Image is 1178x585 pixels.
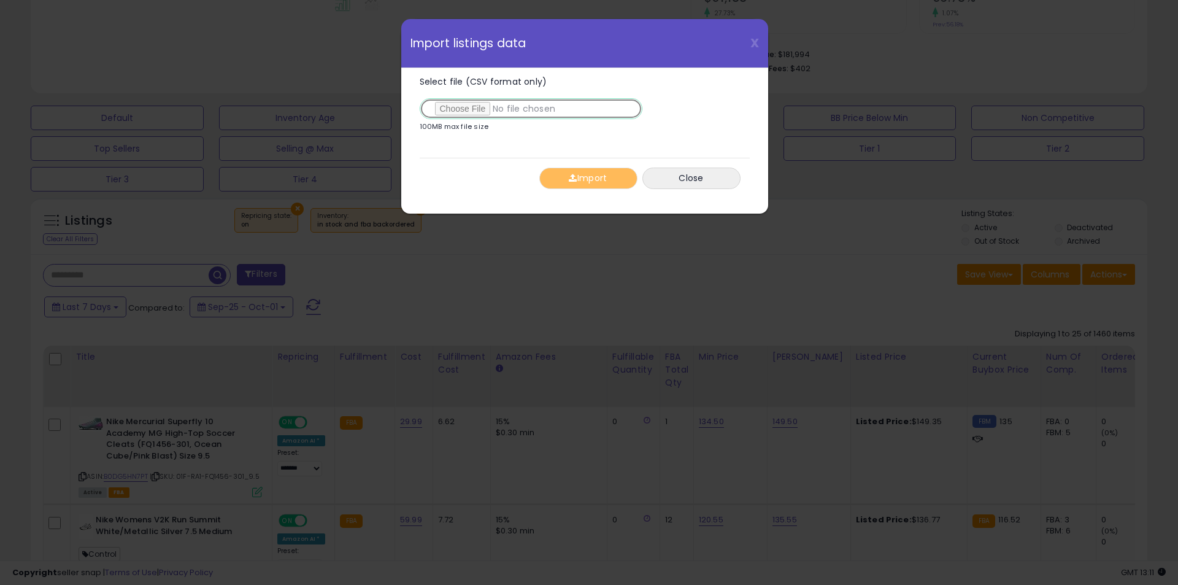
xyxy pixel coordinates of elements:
[420,76,547,88] span: Select file (CSV format only)
[539,168,637,189] button: Import
[410,37,526,49] span: Import listings data
[420,123,489,130] p: 100MB max file size
[750,34,759,52] span: X
[642,168,741,189] button: Close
